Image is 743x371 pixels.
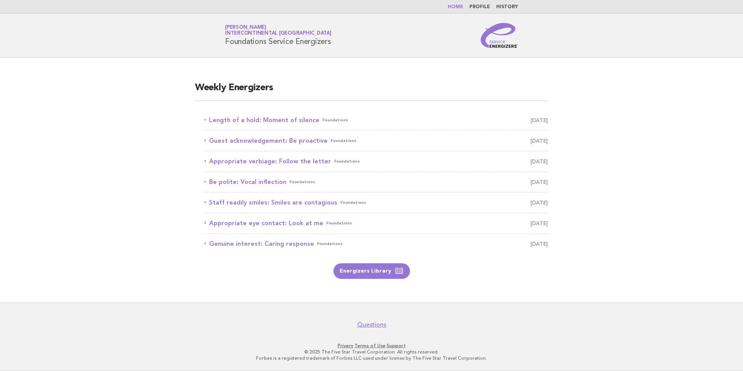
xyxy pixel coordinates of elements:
[134,349,609,355] p: © 2025 The Five Star Travel Corporation. All rights reserved.
[530,218,548,229] span: [DATE]
[204,218,548,229] a: Appropriate eye contact: Look at meFoundations [DATE]
[333,263,410,279] a: Energizers Library
[357,321,386,329] a: Questions
[530,156,548,167] span: [DATE]
[225,31,331,36] span: InterContinental [GEOGRAPHIC_DATA]
[481,23,518,48] img: Service Energizers
[530,197,548,208] span: [DATE]
[387,343,406,348] a: Support
[225,25,331,36] a: [PERSON_NAME]InterContinental [GEOGRAPHIC_DATA]
[204,238,548,249] a: Genuine interest: Caring responseFoundations [DATE]
[317,238,343,249] span: Foundations
[134,355,609,361] p: Forbes is a registered trademark of Forbes LLC used under license by The Five Star Travel Corpora...
[204,177,548,187] a: Be polite: Vocal inflectionFoundations [DATE]
[530,177,548,187] span: [DATE]
[225,25,331,45] h1: Foundations Service Energizers
[290,177,315,187] span: Foundations
[334,156,360,167] span: Foundations
[134,343,609,349] p: · ·
[530,238,548,249] span: [DATE]
[331,135,356,146] span: Foundations
[204,115,548,126] a: Length of a hold: Moment of silenceFoundations [DATE]
[204,135,548,146] a: Guest acknowledgement: Be proactiveFoundations [DATE]
[496,5,518,9] a: History
[323,115,348,126] span: Foundations
[448,5,463,9] a: Home
[530,115,548,126] span: [DATE]
[340,197,366,208] span: Foundations
[530,135,548,146] span: [DATE]
[338,343,353,348] a: Privacy
[204,197,548,208] a: Staff readily smiles: Smiles are contagiousFoundations [DATE]
[326,218,352,229] span: Foundations
[469,5,490,9] a: Profile
[354,343,385,348] a: Terms of Use
[204,156,548,167] a: Appropriate verbiage: Follow the letterFoundations [DATE]
[195,82,548,101] h2: Weekly Energizers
